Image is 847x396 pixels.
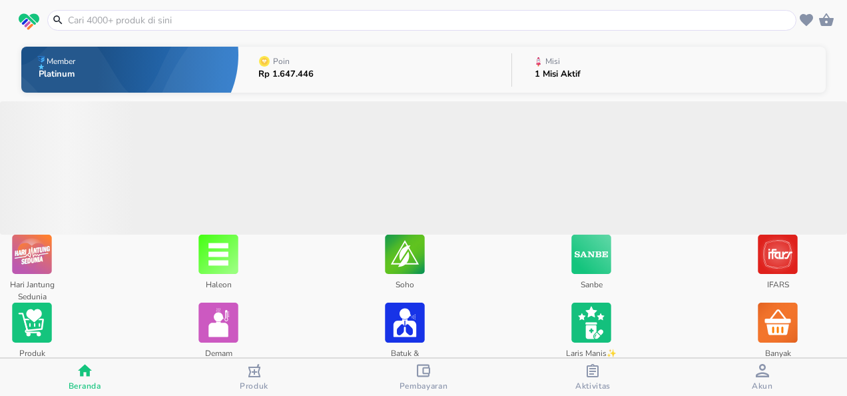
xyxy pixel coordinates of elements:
[575,381,611,391] span: Aktivitas
[758,303,798,342] img: Banyak Diborong!❇️
[400,381,448,391] span: Pembayaran
[565,343,617,363] p: Laris Manis✨
[512,43,826,96] button: Misi1 Misi Aktif
[12,235,52,274] img: Hari Jantung Sedunia
[508,359,677,396] button: Aktivitas
[385,235,425,274] img: Soho
[678,359,847,396] button: Akun
[258,70,314,79] p: Rp 1.647.446
[198,235,238,274] img: Haleon
[758,235,798,274] img: IFARS
[240,381,268,391] span: Produk
[571,303,611,342] img: Laris Manis✨
[5,343,58,363] p: Produk Terlaris
[198,303,238,342] img: Demam
[571,235,611,274] img: Sanbe
[19,13,39,31] img: logo_swiperx_s.bd005f3b.svg
[47,57,75,65] p: Member
[378,343,431,363] p: Batuk & [MEDICAL_DATA]
[39,70,78,79] p: Platinum
[565,274,617,295] p: Sanbe
[21,43,238,96] button: MemberPlatinum
[385,303,425,342] img: Batuk & Flu
[339,359,508,396] button: Pembayaran
[169,359,338,396] button: Produk
[378,274,431,295] p: Soho
[752,381,773,391] span: Akun
[273,57,290,65] p: Poin
[535,70,581,79] p: 1 Misi Aktif
[192,343,244,363] p: Demam
[238,43,512,96] button: PoinRp 1.647.446
[751,274,804,295] p: IFARS
[67,13,793,27] input: Cari 4000+ produk di sini
[12,303,52,342] img: Produk Terlaris
[192,274,244,295] p: Haleon
[5,274,58,295] p: Hari Jantung Sedunia
[751,343,804,363] p: Banyak Diborong!❇️
[545,57,560,65] p: Misi
[69,381,101,391] span: Beranda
